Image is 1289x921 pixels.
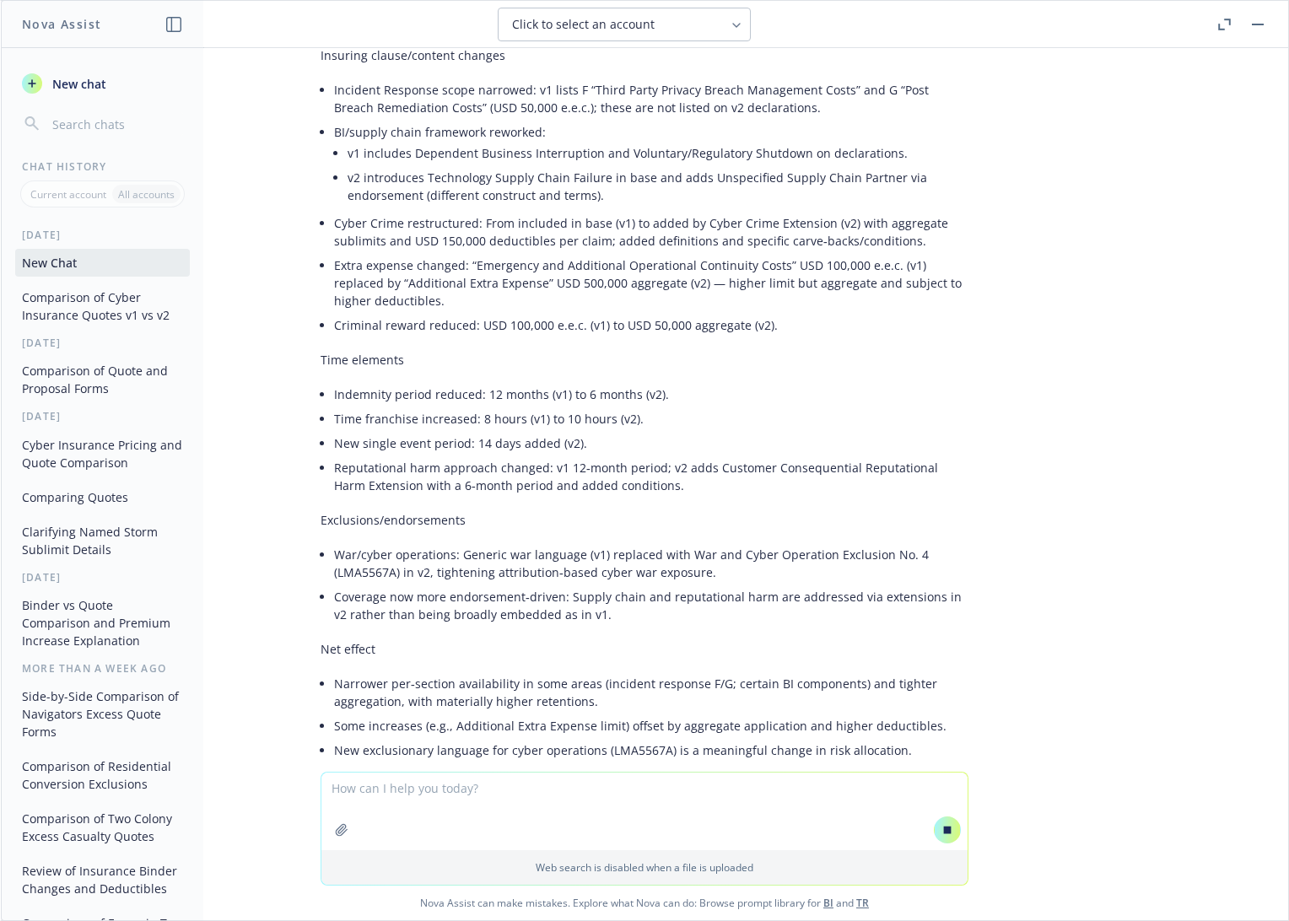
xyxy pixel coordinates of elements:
span: Nova Assist can make mistakes. Explore what Nova can do: Browse prompt library for and [8,886,1281,920]
p: All accounts [118,187,175,202]
button: Click to select an account [498,8,751,41]
li: Criminal reward reduced: USD 100,000 e.e.c. (v1) to USD 50,000 aggregate (v2). [334,313,968,337]
div: [DATE] [2,228,203,242]
div: More than a week ago [2,661,203,676]
p: Current account [30,187,106,202]
h1: Nova Assist [22,15,101,33]
li: Narrower per‑section availability in some areas (incident response F/G; certain BI components) an... [334,671,968,714]
li: BI/supply chain framework reworked: [334,120,968,211]
div: [DATE] [2,570,203,584]
li: New single event period: 14 days added (v2). [334,431,968,455]
li: v1 includes Dependent Business Interruption and Voluntary/Regulatory Shutdown on declarations. [348,141,968,165]
input: Search chats [49,112,183,136]
p: Net effect [321,640,968,658]
button: Comparison of Two Colony Excess Casualty Quotes [15,805,190,850]
li: Cyber Crime restructured: From included in base (v1) to added by Cyber Crime Extension (v2) with ... [334,211,968,253]
button: Comparing Quotes [15,483,190,511]
p: Web search is disabled when a file is uploaded [332,860,957,875]
span: New chat [49,75,106,93]
a: BI [823,896,833,910]
button: Comparison of Residential Conversion Exclusions [15,752,190,798]
li: Coverage now more endorsement‑driven: Supply chain and reputational harm are addressed via extens... [334,584,968,627]
button: New chat [15,68,190,99]
li: Reputational harm approach changed: v1 12‑month period; v2 adds Customer Consequential Reputation... [334,455,968,498]
button: New Chat [15,249,190,277]
button: Clarifying Named Storm Sublimit Details [15,518,190,563]
li: New exclusionary language for cyber operations (LMA5567A) is a meaningful change in risk allocation. [334,738,968,762]
p: Insuring clause/content changes [321,46,968,64]
li: Some increases (e.g., Additional Extra Expense limit) offset by aggregate application and higher ... [334,714,968,738]
li: Time franchise increased: 8 hours (v1) to 10 hours (v2). [334,407,968,431]
button: Review of Insurance Binder Changes and Deductibles [15,857,190,902]
button: Binder vs Quote Comparison and Premium Increase Explanation [15,591,190,654]
div: [DATE] [2,336,203,350]
p: Time elements [321,351,968,369]
div: [DATE] [2,409,203,423]
p: Exclusions/endorsements [321,511,968,529]
div: Chat History [2,159,203,174]
li: Extra expense changed: “Emergency and Additional Operational Continuity Costs” USD 100,000 e.e.c.... [334,253,968,313]
button: Comparison of Quote and Proposal Forms [15,357,190,402]
li: v2 introduces Technology Supply Chain Failure in base and adds Unspecified Supply Chain Partner v... [348,165,968,207]
li: War/cyber operations: Generic war language (v1) replaced with War and Cyber Operation Exclusion N... [334,542,968,584]
li: Indemnity period reduced: 12 months (v1) to 6 months (v2). [334,382,968,407]
button: Side-by-Side Comparison of Navigators Excess Quote Forms [15,682,190,746]
span: Click to select an account [512,16,655,33]
button: Comparison of Cyber Insurance Quotes v1 vs v2 [15,283,190,329]
a: TR [856,896,869,910]
button: Cyber Insurance Pricing and Quote Comparison [15,431,190,477]
li: Incident Response scope narrowed: v1 lists F “Third Party Privacy Breach Management Costs” and G ... [334,78,968,120]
